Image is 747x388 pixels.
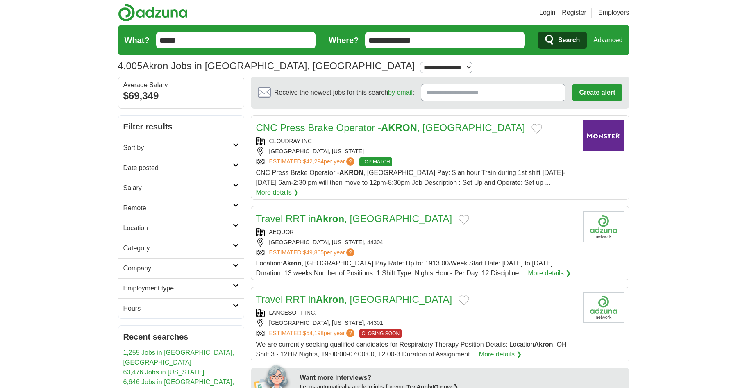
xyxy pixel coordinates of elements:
[123,88,239,103] div: $69,349
[118,158,244,178] a: Date posted
[531,124,542,134] button: Add to favorite jobs
[388,89,413,96] a: by email
[583,120,624,151] img: Company logo
[118,298,244,318] a: Hours
[256,260,553,277] span: Location: , [GEOGRAPHIC_DATA] Pay Rate: Up to: 1913.00/Week Start Date: [DATE] to [DATE] Duration...
[583,211,624,242] img: Company logo
[118,3,188,22] img: Adzuna logo
[123,284,233,293] h2: Employment type
[118,116,244,138] h2: Filter results
[459,215,469,225] button: Add to favorite jobs
[300,373,624,383] div: Want more interviews?
[123,369,204,376] a: 63,476 Jobs in [US_STATE]
[123,223,233,233] h2: Location
[256,169,565,186] span: CNC Press Brake Operator - , [GEOGRAPHIC_DATA] Pay: $ an hour Train during 1st shift [DATE]-[DATE...
[118,238,244,258] a: Category
[118,138,244,158] a: Sort by
[269,157,356,166] a: ESTIMATED:$42,294per year?
[123,243,233,253] h2: Category
[118,198,244,218] a: Remote
[118,258,244,278] a: Company
[256,188,299,197] a: More details ❯
[123,143,233,153] h2: Sort by
[118,178,244,198] a: Salary
[539,8,555,18] a: Login
[123,263,233,273] h2: Company
[118,59,143,73] span: 4,005
[118,60,415,71] h1: Akron Jobs in [GEOGRAPHIC_DATA], [GEOGRAPHIC_DATA]
[381,122,417,133] strong: AKRON
[123,82,239,88] div: Average Salary
[346,248,354,256] span: ?
[572,84,622,101] button: Create alert
[538,32,587,49] button: Search
[562,8,586,18] a: Register
[256,147,577,156] div: [GEOGRAPHIC_DATA], [US_STATE]
[274,88,414,98] span: Receive the newest jobs for this search :
[339,169,363,176] strong: AKRON
[459,295,469,305] button: Add to favorite jobs
[123,331,239,343] h2: Recent searches
[256,213,452,224] a: Travel RRT inAkron, [GEOGRAPHIC_DATA]
[303,249,324,256] span: $49,865
[359,157,392,166] span: TOP MATCH
[256,122,525,133] a: CNC Press Brake Operator -AKRON, [GEOGRAPHIC_DATA]
[256,238,577,247] div: [GEOGRAPHIC_DATA], [US_STATE], 44304
[282,260,301,267] strong: Akron
[558,32,580,48] span: Search
[329,34,359,46] label: Where?
[269,248,356,257] a: ESTIMATED:$49,865per year?
[346,329,354,337] span: ?
[316,213,344,224] strong: Akron
[593,32,622,48] a: Advanced
[316,294,344,305] strong: Akron
[123,304,233,313] h2: Hours
[118,278,244,298] a: Employment type
[256,294,452,305] a: Travel RRT inAkron, [GEOGRAPHIC_DATA]
[123,183,233,193] h2: Salary
[123,203,233,213] h2: Remote
[303,158,324,165] span: $42,294
[118,218,244,238] a: Location
[303,330,324,336] span: $54,198
[256,319,577,327] div: [GEOGRAPHIC_DATA], [US_STATE], 44301
[528,268,571,278] a: More details ❯
[256,309,577,317] div: LANCESOFT INC.
[256,341,567,358] span: We are currently seeking qualified candidates for Respiratory Therapy Position Details: Location ...
[256,137,577,145] div: CLOUDRAY INC
[123,163,233,173] h2: Date posted
[534,341,553,348] strong: Akron
[346,157,354,166] span: ?
[359,329,402,338] span: CLOSING SOON
[269,329,356,338] a: ESTIMATED:$54,198per year?
[256,228,577,236] div: AEQUOR
[479,349,522,359] a: More details ❯
[125,34,150,46] label: What?
[583,292,624,323] img: Company logo
[123,349,234,366] a: 1,255 Jobs in [GEOGRAPHIC_DATA], [GEOGRAPHIC_DATA]
[598,8,629,18] a: Employers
